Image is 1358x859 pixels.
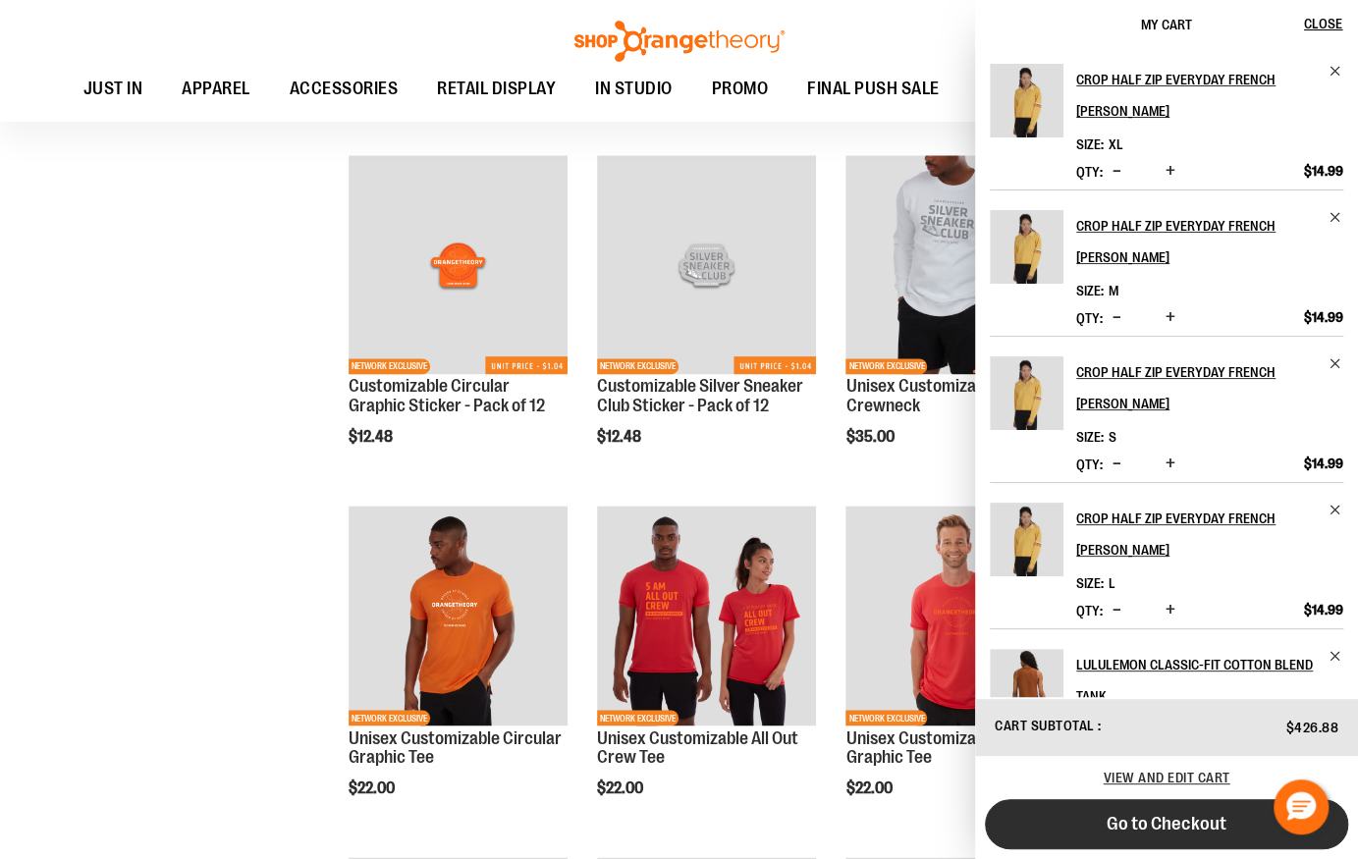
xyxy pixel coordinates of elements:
a: Crop Half Zip Everyday French [PERSON_NAME] [1076,210,1343,273]
dt: Size [1076,136,1104,152]
span: My Cart [1141,17,1192,32]
span: $14.99 [1304,308,1343,326]
div: product [836,496,1074,846]
dt: Size [1076,283,1104,298]
h2: Crop Half Zip Everyday French [PERSON_NAME] [1076,64,1317,127]
a: Crop Half Zip Everyday French Terry Pullover [990,356,1063,443]
li: Product [990,482,1343,628]
h2: Crop Half Zip Everyday French [PERSON_NAME] [1076,503,1317,565]
img: Crop Half Zip Everyday French Terry Pullover [990,64,1063,137]
button: Increase product quantity [1161,455,1180,474]
a: PROMO [692,67,788,112]
a: View and edit cart [1104,770,1230,785]
li: Product [990,628,1343,775]
h2: Crop Half Zip Everyday French [PERSON_NAME] [1076,210,1317,273]
a: Crop Half Zip Everyday French [PERSON_NAME] [1076,64,1343,127]
span: Close [1304,16,1342,31]
a: Remove item [1329,649,1343,664]
a: Customizable Silver Sneaker Club Sticker - Pack of 12NETWORK EXCLUSIVE [597,155,816,377]
span: JUST IN [83,67,143,111]
a: Remove item [1329,503,1343,517]
button: Increase product quantity [1161,308,1180,328]
span: Cart Subtotal [995,718,1095,733]
a: Crop Half Zip Everyday French Terry Pullover [990,210,1063,296]
h2: Crop Half Zip Everyday French [PERSON_NAME] [1076,356,1317,419]
span: $35.00 [845,428,896,446]
dt: Size [1076,429,1104,445]
span: PROMO [712,67,769,111]
a: lululemon Classic-Fit Cotton Blend Tank [1076,649,1343,712]
span: $426.88 [1286,720,1339,735]
li: Product [990,64,1343,189]
div: product [836,145,1074,496]
span: $14.99 [1304,601,1343,618]
img: City Customizable Circular Graphic Tee primary image [845,506,1064,725]
span: $22.00 [349,778,398,796]
button: Hello, have a question? Let’s chat. [1274,779,1329,834]
a: ACCESSORIES [270,67,418,112]
img: Shop Orangetheory [571,21,788,62]
a: Unisex Customizable Circular Graphic Tee [349,727,562,767]
span: IN STUDIO [595,67,673,111]
dt: Size [1076,575,1104,591]
label: Qty [1076,456,1103,472]
a: Crop Half Zip Everyday French Terry Pullover [990,503,1063,589]
img: Crop Half Zip Everyday French Terry Pullover [990,503,1063,576]
span: NETWORK EXCLUSIVE [597,710,679,725]
span: RETAIL DISPLAY [437,67,556,111]
label: Qty [1076,603,1103,618]
a: IN STUDIO [575,67,692,112]
a: Customizable Circular Graphic Sticker - Pack of 12NETWORK EXCLUSIVE [349,155,568,377]
button: Increase product quantity [1161,162,1180,182]
span: $12.48 [597,428,644,446]
button: Decrease product quantity [1108,308,1126,328]
button: Increase product quantity [1161,601,1180,620]
a: Unisex Customizable Circular Graphic Tee [845,727,1059,767]
a: Crop Half Zip Everyday French Terry Pullover [990,64,1063,150]
span: $22.00 [845,778,895,796]
button: Decrease product quantity [1108,162,1126,182]
li: Product [990,189,1343,336]
a: City Customizable Circular Graphic Tee primary imageNETWORK EXCLUSIVE [349,506,568,727]
a: APPAREL [162,67,270,112]
span: $14.99 [1304,162,1343,180]
img: lululemon Classic-Fit Cotton Blend Tank [990,649,1063,723]
a: Unisex Customizable Club Crewneck [845,376,1032,415]
img: Crop Half Zip Everyday French Terry Pullover [990,210,1063,284]
div: product [587,145,826,496]
span: $14.99 [1304,455,1343,472]
a: Customizable Circular Graphic Sticker - Pack of 12 [349,376,545,415]
a: City Customizable Silver Sneaker Club Tee primary imageNETWORK EXCLUSIVE [845,155,1064,377]
span: XL [1109,136,1123,152]
span: NETWORK EXCLUSIVE [845,710,927,725]
span: $12.48 [349,428,396,446]
a: Remove item [1329,64,1343,79]
span: L [1109,575,1115,591]
a: lululemon Classic-Fit Cotton Blend Tank [990,649,1063,735]
a: Customizable Silver Sneaker Club Sticker - Pack of 12 [597,376,803,415]
a: Crop Half Zip Everyday French [PERSON_NAME] [1076,356,1343,419]
div: product [339,496,577,846]
span: M [1109,283,1118,298]
img: Unisex Customizable All Out Crew Tee [597,506,816,725]
label: Qty [1076,310,1103,326]
div: product [587,496,826,846]
span: NETWORK EXCLUSIVE [349,710,430,725]
a: JUST IN [64,67,163,112]
span: NETWORK EXCLUSIVE [597,358,679,374]
a: OTF BY YOU [959,67,1088,112]
a: Crop Half Zip Everyday French [PERSON_NAME] [1076,503,1343,565]
img: Crop Half Zip Everyday French Terry Pullover [990,356,1063,430]
span: $22.00 [597,778,646,796]
label: Qty [1076,164,1103,180]
li: Product [990,336,1343,482]
a: Unisex Customizable All Out Crew TeeNETWORK EXCLUSIVE [597,506,816,727]
img: City Customizable Circular Graphic Tee primary image [349,506,568,725]
img: City Customizable Silver Sneaker Club Tee primary image [845,155,1064,374]
a: Remove item [1329,356,1343,371]
span: NETWORK EXCLUSIVE [845,358,927,374]
span: NETWORK EXCLUSIVE [349,358,430,374]
button: Decrease product quantity [1108,455,1126,474]
div: product [339,145,577,496]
